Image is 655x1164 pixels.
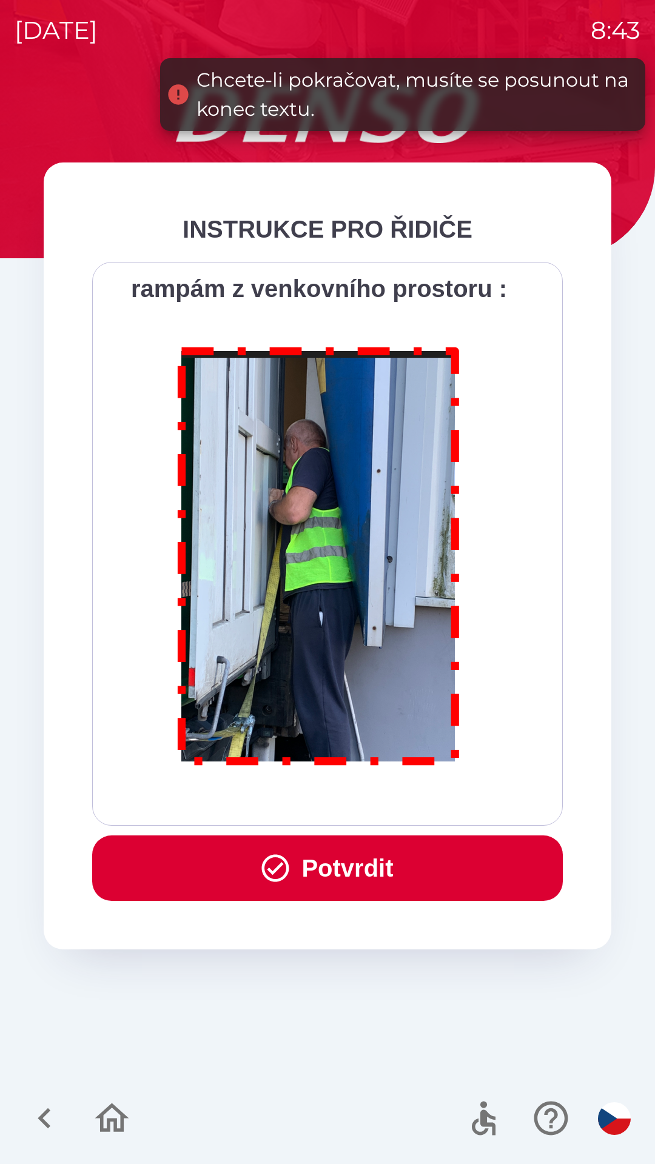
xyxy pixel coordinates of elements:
[164,331,474,777] img: M8MNayrTL6gAAAABJRU5ErkJggg==
[92,835,563,901] button: Potvrdit
[15,12,98,48] p: [DATE]
[598,1102,631,1135] img: cs flag
[591,12,640,48] p: 8:43
[44,85,611,143] img: Logo
[196,65,633,124] div: Chcete-li pokračovat, musíte se posunout na konec textu.
[92,211,563,247] div: INSTRUKCE PRO ŘIDIČE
